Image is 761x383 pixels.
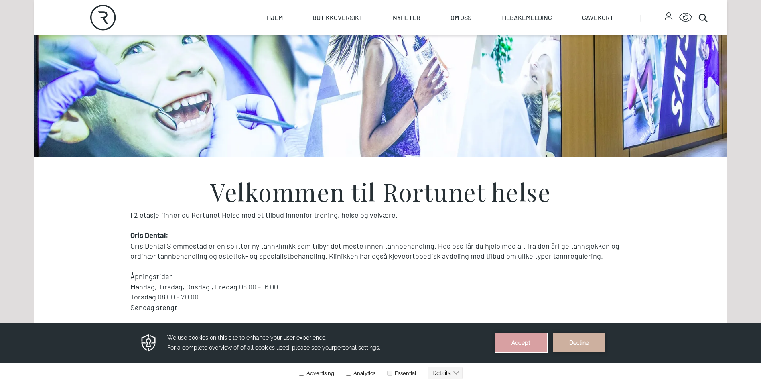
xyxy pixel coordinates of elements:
[428,44,463,57] button: Details
[299,48,304,53] input: Advertising
[130,231,168,240] strong: Oris Dental:
[130,241,631,261] p: Oris Dental Slemmestad er en splitter ny tannklinikk som tilbyr det meste innen tannbehandling. H...
[553,10,605,30] button: Decline
[679,11,692,24] button: Open Accessibility Menu
[432,47,451,53] text: Details
[334,22,380,29] span: personal settings.
[346,48,351,53] input: Analytics
[167,10,485,30] h3: We use cookies on this site to enhance your user experience. For a complete overview of of all co...
[130,179,631,204] h3: Velkommen til Rortunet helse
[130,302,631,313] p: Søndag stengt
[298,47,334,53] label: Advertising
[130,292,631,302] p: Torsdag 08.00 - 20.00
[140,10,157,30] img: Privacy reminder
[387,48,392,53] input: Essential
[386,47,416,53] label: Essential
[130,282,631,292] p: Mandag, Tirsdag, Onsdag , Fredag 08.00 - 16.00
[344,47,375,53] label: Analytics
[495,10,547,30] button: Accept
[130,271,631,282] p: Åpningstider
[130,210,631,220] p: I 2 etasje finner du Rortunet Helse med et tilbud innenfor trening, helse og velvære.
